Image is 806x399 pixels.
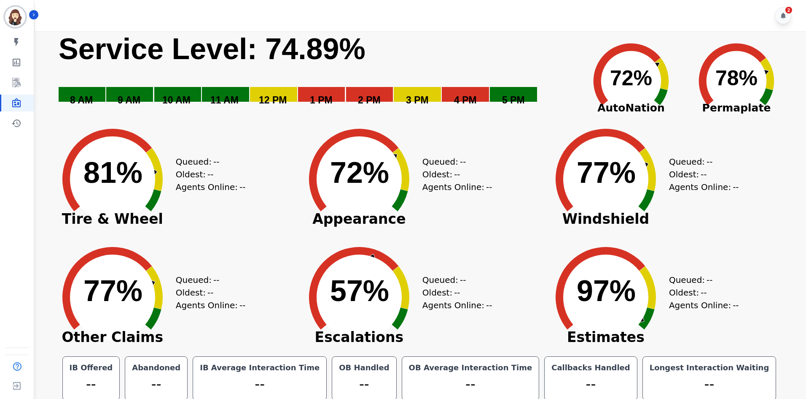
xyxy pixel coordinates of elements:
span: Appearance [296,215,422,223]
div: Longest Interaction Waiting [648,362,771,374]
div: OB Handled [337,362,391,374]
div: Oldest: [669,286,732,299]
span: Windshield [543,215,669,223]
span: -- [460,274,466,286]
div: Queued: [176,155,239,168]
div: OB Average Interaction Time [407,362,534,374]
div: Agents Online: [422,299,494,312]
span: -- [460,155,466,168]
div: IB Average Interaction Time [198,362,321,374]
div: Queued: [669,155,732,168]
div: Agents Online: [669,181,741,193]
div: -- [130,374,182,395]
div: Agents Online: [669,299,741,312]
text: 78% [715,66,758,90]
span: -- [733,299,739,312]
span: -- [701,168,707,181]
text: 8 AM [70,95,93,106]
text: 12 PM [259,95,287,106]
span: -- [207,286,213,299]
span: -- [733,181,739,193]
div: -- [407,374,534,395]
div: Queued: [176,274,239,286]
div: Queued: [422,274,486,286]
span: Escalations [296,333,422,342]
span: Permaplate [684,100,789,116]
div: IB Offered [68,362,115,374]
text: 77% [83,274,142,307]
span: -- [486,299,492,312]
div: -- [198,374,321,395]
span: -- [486,181,492,193]
span: -- [239,181,245,193]
div: -- [68,374,115,395]
svg: Service Level: 0% [58,31,577,118]
div: Oldest: [176,168,239,181]
div: -- [648,374,771,395]
div: Oldest: [176,286,239,299]
span: Estimates [543,333,669,342]
span: -- [707,155,712,168]
div: Callbacks Handled [550,362,632,374]
span: -- [707,274,712,286]
span: -- [454,168,460,181]
div: Oldest: [669,168,732,181]
span: Tire & Wheel [49,215,176,223]
text: 2 PM [358,95,381,106]
text: 10 AM [162,95,191,106]
div: Oldest: [422,168,486,181]
span: -- [213,274,219,286]
span: -- [701,286,707,299]
div: -- [550,374,632,395]
text: 81% [83,156,142,189]
text: 72% [610,66,652,90]
span: -- [239,299,245,312]
text: 11 AM [210,95,239,106]
text: 1 PM [310,95,333,106]
span: Other Claims [49,333,176,342]
text: 9 AM [118,95,140,106]
span: -- [213,155,219,168]
div: 2 [785,7,792,14]
text: Service Level: 74.89% [59,33,365,65]
div: Queued: [669,274,732,286]
text: 77% [577,156,636,189]
div: Agents Online: [422,181,494,193]
div: Agents Online: [176,181,247,193]
text: 5 PM [502,95,525,106]
span: -- [207,168,213,181]
text: 57% [330,274,389,307]
div: Agents Online: [176,299,247,312]
div: Oldest: [422,286,486,299]
span: AutoNation [578,100,684,116]
div: Abandoned [130,362,182,374]
text: 4 PM [454,95,477,106]
div: Queued: [422,155,486,168]
div: -- [337,374,391,395]
text: 3 PM [406,95,429,106]
span: -- [454,286,460,299]
img: Bordered avatar [5,7,25,27]
text: 97% [577,274,636,307]
text: 72% [330,156,389,189]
